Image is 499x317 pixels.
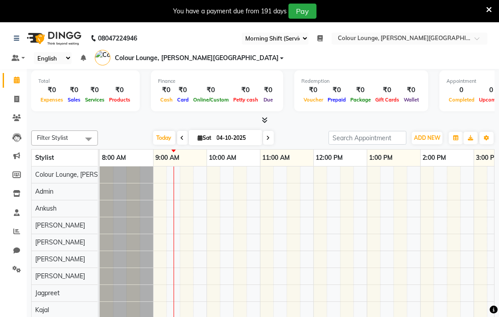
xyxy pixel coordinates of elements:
a: 12:00 PM [314,151,345,164]
div: ₹0 [158,85,175,95]
div: ₹0 [191,85,231,95]
span: Jagpreet [35,289,60,297]
span: Wallet [402,97,421,103]
a: 8:00 AM [100,151,128,164]
div: ₹0 [231,85,260,95]
span: Stylist [35,154,54,162]
span: Expenses [38,97,65,103]
span: Prepaid [325,97,348,103]
span: Voucher [301,97,325,103]
span: ADD NEW [414,134,440,141]
div: Total [38,77,133,85]
div: Finance [158,77,276,85]
span: Completed [446,97,477,103]
div: ₹0 [325,85,348,95]
div: ₹0 [402,85,421,95]
span: Filter Stylist [37,134,68,141]
span: [PERSON_NAME] [35,238,85,246]
span: Petty cash [231,97,260,103]
a: 2:00 PM [421,151,449,164]
div: ₹0 [107,85,133,95]
span: Gift Cards [373,97,402,103]
button: ADD NEW [412,132,442,144]
button: Pay [288,4,316,19]
div: ₹0 [373,85,402,95]
input: 2025-10-04 [214,131,259,145]
div: ₹0 [38,85,65,95]
span: [PERSON_NAME] [35,272,85,280]
div: ₹0 [83,85,107,95]
span: Today [153,131,175,145]
span: Products [107,97,133,103]
span: Ankush [35,204,57,212]
a: 1:00 PM [367,151,395,164]
span: Admin [35,187,53,195]
span: Due [261,97,275,103]
span: Kajal [35,306,49,314]
span: Services [83,97,107,103]
div: ₹0 [301,85,325,95]
div: ₹0 [260,85,276,95]
span: Sales [65,97,83,103]
div: ₹0 [175,85,191,95]
div: Redemption [301,77,421,85]
span: [PERSON_NAME] [35,221,85,229]
img: Colour Lounge, Lawrence Road [95,50,110,65]
img: logo [23,26,84,51]
div: 0 [446,85,477,95]
span: Card [175,97,191,103]
span: Sat [196,134,214,141]
div: ₹0 [65,85,83,95]
a: 11:00 AM [260,151,292,164]
span: Colour Lounge, [PERSON_NAME][GEOGRAPHIC_DATA] [35,171,194,179]
a: 9:00 AM [154,151,182,164]
span: Package [348,97,373,103]
span: [PERSON_NAME] [35,255,85,263]
input: Search Appointment [329,131,406,145]
a: 10:00 AM [207,151,239,164]
div: You have a payment due from 191 days [173,7,287,16]
div: ₹0 [348,85,373,95]
span: Online/Custom [191,97,231,103]
b: 08047224946 [98,26,137,51]
span: Colour Lounge, [PERSON_NAME][GEOGRAPHIC_DATA] [115,53,279,63]
span: Cash [158,97,175,103]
